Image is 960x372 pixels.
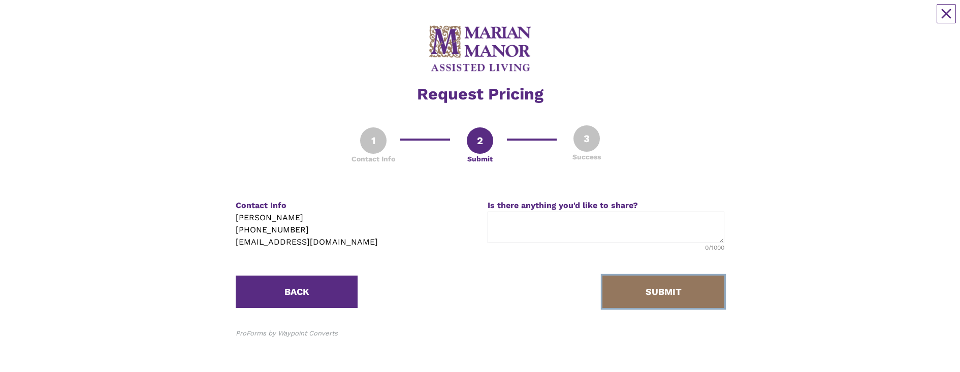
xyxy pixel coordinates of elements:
div: Submit [467,154,493,164]
div: [PERSON_NAME] [236,212,472,224]
div: 3 [573,125,600,152]
div: Request Pricing [236,86,724,102]
div: 1 [360,127,387,154]
button: SUBMIT [602,276,724,308]
div: 2 [467,127,493,154]
button: BACK [236,276,358,308]
span: Is there anything you'd like to share? [488,200,638,210]
div: Contact Info [351,154,395,164]
button: Close [937,4,956,23]
div: ProForms by Waypoint Converts [236,328,338,339]
div: Success [572,152,601,162]
img: 43ffcb53-5b1c-4667-a783-3c070e87b683.png [429,25,531,74]
span: Contact Info [236,200,286,210]
div: [PHONE_NUMBER] [236,224,472,236]
div: [EMAIL_ADDRESS][DOMAIN_NAME] [236,236,472,248]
